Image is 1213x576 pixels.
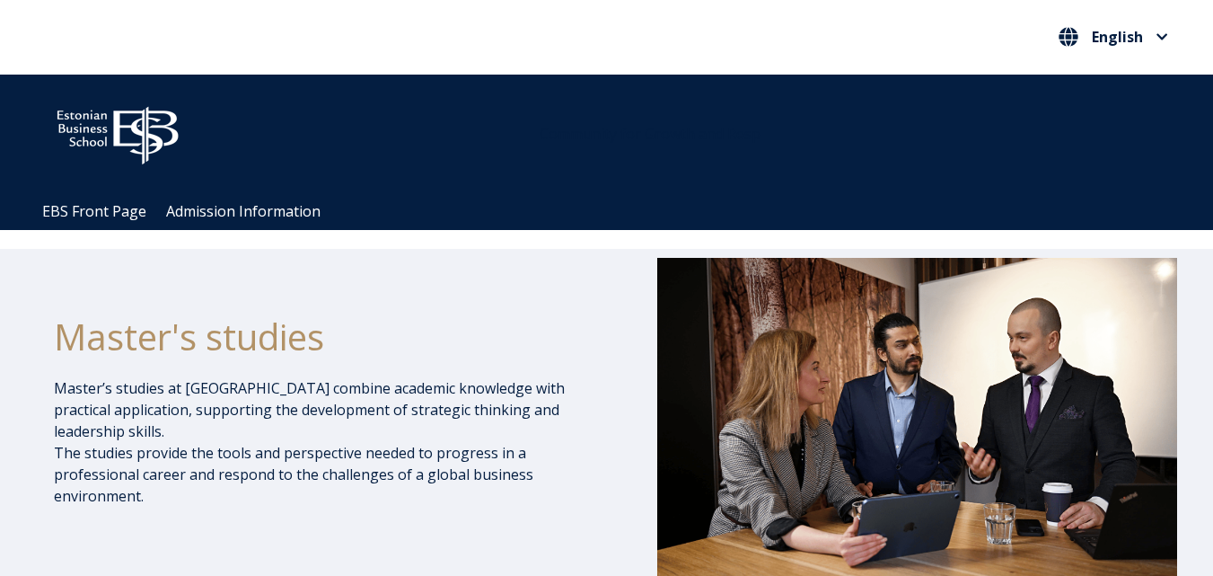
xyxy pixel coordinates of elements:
a: Admission Information [166,201,321,221]
span: English [1092,30,1143,44]
h1: Master's studies [54,315,610,359]
img: ebs_logo2016_white [41,93,194,170]
span: Community for Growth and Resp [540,124,760,144]
p: Master’s studies at [GEOGRAPHIC_DATA] combine academic knowledge with practical application, supp... [54,377,610,507]
div: Navigation Menu [32,193,1200,230]
nav: Select your language [1054,22,1173,52]
a: EBS Front Page [42,201,146,221]
button: English [1054,22,1173,51]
